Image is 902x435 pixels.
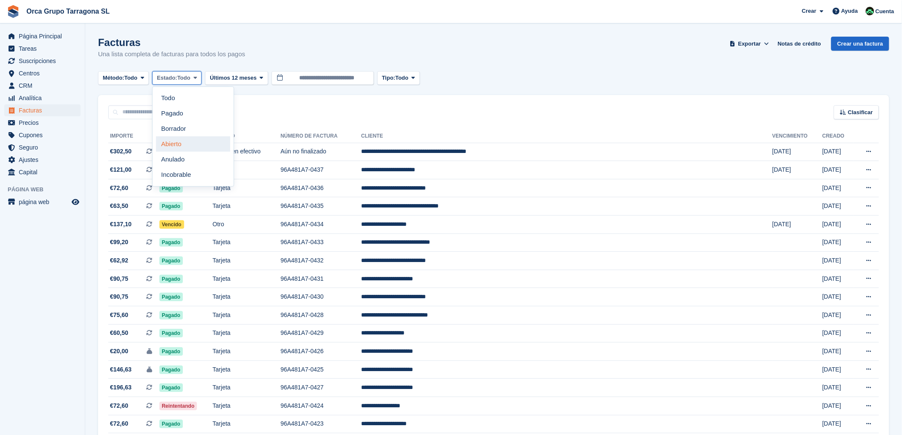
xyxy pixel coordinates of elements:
a: menu [4,92,81,104]
a: Crear una factura [831,37,889,51]
span: €121,00 [110,165,132,174]
span: €137,10 [110,220,132,229]
td: [DATE] [822,324,853,343]
a: Borrador [156,121,230,136]
td: [DATE] [822,306,853,325]
td: [DATE] [822,233,853,252]
span: €146,63 [110,365,132,374]
td: [DATE] [772,216,822,234]
td: 96A481A7-0437 [280,161,361,179]
a: menu [4,67,81,79]
td: [DATE] [822,360,853,379]
td: [DATE] [822,143,853,161]
span: Pagado [159,293,183,301]
a: Todo [156,90,230,106]
td: Tarjeta [213,270,280,288]
td: Tarjeta [213,288,280,306]
span: €302,50 [110,147,132,156]
span: Pagado [159,329,183,337]
span: €60,50 [110,328,128,337]
td: 96A481A7-0434 [280,216,361,234]
td: Otro [213,161,280,179]
td: [DATE] [822,216,853,234]
span: Pagado [159,256,183,265]
a: Pagado [156,106,230,121]
span: €72,60 [110,184,128,193]
td: [DATE] [822,161,853,179]
span: Cupones [19,129,70,141]
span: Tipo: [382,74,396,82]
td: Tarjeta [213,233,280,252]
a: menu [4,80,81,92]
button: Últimos 12 meses [205,71,268,85]
span: Crear [802,7,816,15]
span: €62,92 [110,256,128,265]
td: Aún no finalizado [280,143,361,161]
a: menu [4,55,81,67]
span: €20,00 [110,347,128,356]
td: Tarjeta [213,197,280,216]
td: [DATE] [822,415,853,433]
span: Facturas [19,104,70,116]
span: €196,63 [110,383,132,392]
button: Método: Todo [98,71,149,85]
span: página web [19,196,70,208]
td: Tarjeta [213,343,280,361]
button: Tipo: Todo [377,71,420,85]
td: 96A481A7-0435 [280,197,361,216]
a: Incobrable [156,167,230,182]
td: 96A481A7-0426 [280,343,361,361]
img: Tania [866,7,874,15]
td: 96A481A7-0425 [280,360,361,379]
span: €63,50 [110,202,128,210]
a: menu [4,141,81,153]
span: Ajustes [19,154,70,166]
span: Pagado [159,202,183,210]
a: menu [4,166,81,178]
button: Estado: Todo [152,71,202,85]
th: Vencimiento [772,130,822,143]
td: [DATE] [822,197,853,216]
td: Tarjeta [213,379,280,397]
span: Pagado [159,347,183,356]
td: [DATE] [822,379,853,397]
span: Suscripciones [19,55,70,67]
td: 96A481A7-0427 [280,379,361,397]
span: Página web [8,185,85,194]
td: Otro [213,216,280,234]
a: menu [4,43,81,55]
th: Cliente [361,130,772,143]
td: 96A481A7-0432 [280,252,361,270]
span: Pagado [159,184,183,193]
a: Orca Grupo Tarragona SL [23,4,113,18]
span: Página Principal [19,30,70,42]
span: Método: [103,74,124,82]
td: 96A481A7-0423 [280,415,361,433]
td: 96A481A7-0431 [280,270,361,288]
span: Todo [395,74,408,82]
p: Una lista completa de facturas para todos los pagos [98,49,245,59]
td: Tarjeta [213,360,280,379]
span: €72,60 [110,401,128,410]
span: Todo [177,74,191,82]
span: Analítica [19,92,70,104]
td: [DATE] [772,161,822,179]
span: Todo [124,74,138,82]
th: Creado [822,130,853,143]
span: CRM [19,80,70,92]
a: Abierto [156,136,230,152]
td: [DATE] [822,397,853,415]
td: [DATE] [822,288,853,306]
td: 96A481A7-0428 [280,306,361,325]
td: 96A481A7-0429 [280,324,361,343]
a: menu [4,30,81,42]
span: Pagado [159,420,183,428]
td: Tarjeta [213,306,280,325]
a: Vista previa de la tienda [70,197,81,207]
span: Reintentando [159,402,197,410]
a: menu [4,117,81,129]
h1: Facturas [98,37,245,48]
td: [DATE] [822,179,853,197]
span: Vencido [159,220,184,229]
span: Pagado [159,383,183,392]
